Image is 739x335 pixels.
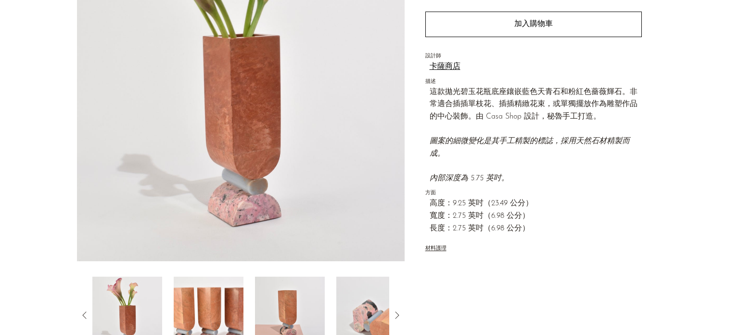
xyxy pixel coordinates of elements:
font: 描述 [425,79,436,84]
font: 這款拋光碧玉花瓶底座鑲嵌藍色天青石和粉紅色薔薇輝石。非常適合插插單枝花、插插精緻花束，或單獨擺放作為雕塑作品的中心裝飾。 [430,88,637,121]
font: 寬度：2.75 英吋（6.98 公分） [430,212,530,220]
font: 設計師 [425,54,441,59]
font: 加入購物車 [514,20,553,28]
font: 材料護理 [425,246,446,251]
font: 圖案的細微變化是其手工精製的標誌，採用天然石材精製而成。 [430,137,630,158]
font: 卡薩商店 [430,63,460,70]
font: 內部深度為 5.75 英吋。 [430,174,509,182]
button: 材料護理 [425,245,446,253]
a: 卡薩商店 [430,61,642,73]
button: 加入購物車 [425,12,642,37]
font: 由 Casa Shop 設計，秘魯手工打造。 [476,113,601,121]
font: 高度：9.25 英吋（23.49 公分） [430,200,533,207]
font: 方面 [425,190,436,196]
font: 長度：2.75 英吋（6.98 公分） [430,225,530,232]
